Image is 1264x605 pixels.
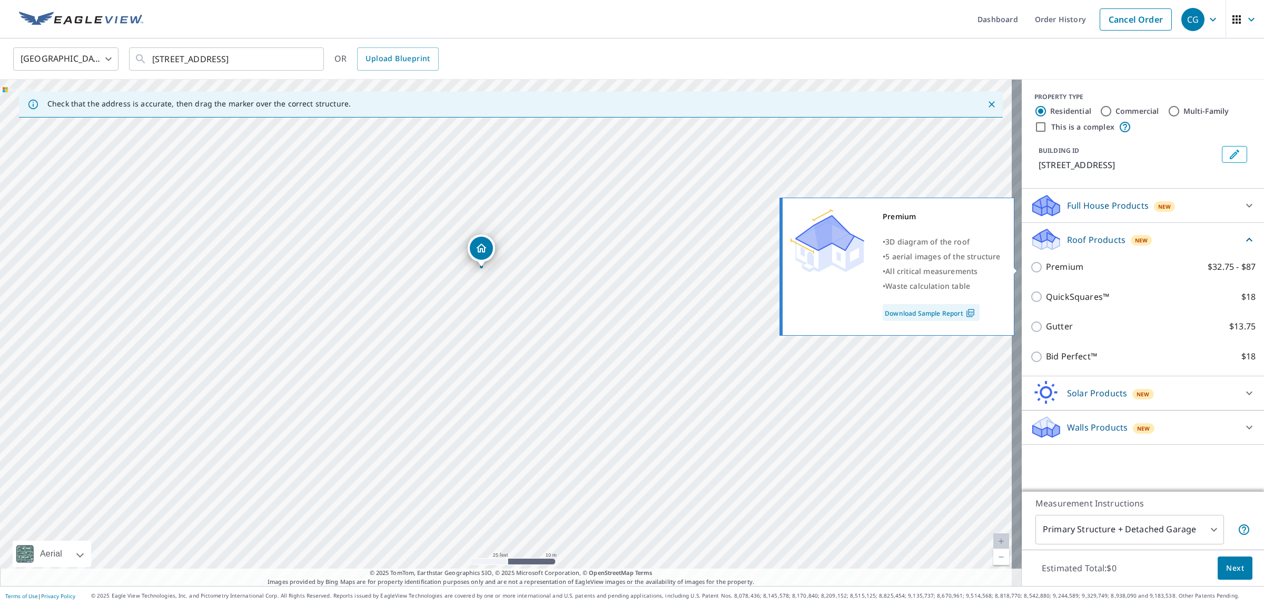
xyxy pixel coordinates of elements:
a: Current Level 20, Zoom In Disabled [993,533,1009,549]
div: [GEOGRAPHIC_DATA] [13,44,118,74]
span: New [1137,390,1150,398]
a: Terms [635,569,653,577]
div: • [883,279,1001,294]
button: Next [1218,557,1252,580]
p: Full House Products [1067,199,1149,212]
div: • [883,264,1001,279]
p: Roof Products [1067,233,1125,246]
p: QuickSquares™ [1046,290,1109,304]
p: Solar Products [1067,387,1127,399]
span: New [1137,424,1150,433]
p: Measurement Instructions [1035,497,1250,510]
p: $32.75 - $87 [1208,260,1256,274]
img: Pdf Icon [963,308,977,318]
span: New [1158,202,1171,211]
label: Multi-Family [1183,106,1229,116]
span: 5 aerial images of the structure [885,251,1000,261]
div: PROPERTY TYPE [1034,92,1251,102]
span: All critical measurements [885,266,977,276]
p: Bid Perfect™ [1046,350,1097,363]
span: New [1135,236,1148,245]
p: Estimated Total: $0 [1033,557,1125,580]
div: Full House ProductsNew [1030,193,1256,218]
a: Terms of Use [5,592,38,600]
div: • [883,235,1001,249]
label: Commercial [1115,106,1159,116]
div: Roof ProductsNew [1030,227,1256,252]
div: Aerial [37,541,65,567]
span: Your report will include the primary structure and a detached garage if one exists. [1238,523,1250,536]
p: $13.75 [1229,320,1256,333]
button: Close [985,97,999,111]
button: Edit building 1 [1222,146,1247,163]
a: Upload Blueprint [357,47,438,71]
a: OpenStreetMap [589,569,633,577]
div: CG [1181,8,1204,31]
p: © 2025 Eagle View Technologies, Inc. and Pictometry International Corp. All Rights Reserved. Repo... [91,592,1259,600]
label: Residential [1050,106,1091,116]
div: Walls ProductsNew [1030,415,1256,440]
div: Aerial [13,541,91,567]
p: $18 [1241,290,1256,304]
div: Dropped pin, building 1, Residential property, 627N N 14th St Dekalb, IL 60115 [468,235,495,267]
img: EV Logo [19,12,143,27]
div: • [883,249,1001,264]
img: Premium [791,209,864,272]
div: Solar ProductsNew [1030,380,1256,406]
span: 3D diagram of the roof [885,237,970,247]
p: $18 [1241,350,1256,363]
a: Privacy Policy [41,592,75,600]
p: Premium [1046,260,1083,274]
a: Download Sample Report [883,304,980,321]
a: Cancel Order [1100,8,1172,31]
label: This is a complex [1051,122,1114,132]
p: [STREET_ADDRESS] [1039,159,1218,171]
span: Next [1226,562,1244,575]
div: Primary Structure + Detached Garage [1035,515,1224,544]
p: BUILDING ID [1039,146,1079,155]
span: Upload Blueprint [366,52,430,65]
a: Current Level 20, Zoom Out [993,549,1009,565]
input: Search by address or latitude-longitude [152,44,302,74]
p: Gutter [1046,320,1073,333]
div: OR [334,47,439,71]
span: © 2025 TomTom, Earthstar Geographics SIO, © 2025 Microsoft Corporation, © [370,569,653,578]
div: Premium [883,209,1001,224]
p: | [5,593,75,599]
span: Waste calculation table [885,281,970,291]
p: Check that the address is accurate, then drag the marker over the correct structure. [47,99,351,109]
p: Walls Products [1067,421,1128,434]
